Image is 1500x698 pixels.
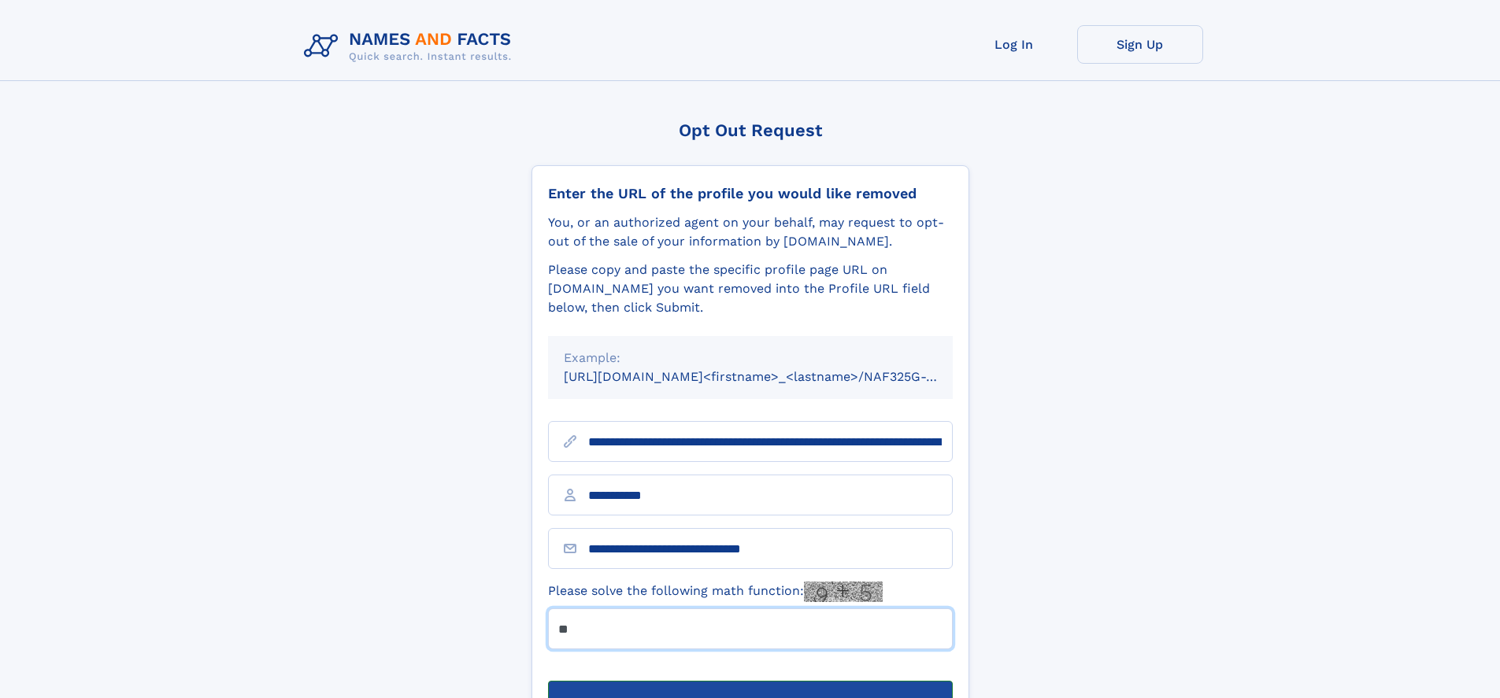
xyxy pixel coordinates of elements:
[1077,25,1203,64] a: Sign Up
[531,120,969,140] div: Opt Out Request
[548,185,953,202] div: Enter the URL of the profile you would like removed
[548,582,883,602] label: Please solve the following math function:
[298,25,524,68] img: Logo Names and Facts
[951,25,1077,64] a: Log In
[564,369,983,384] small: [URL][DOMAIN_NAME]<firstname>_<lastname>/NAF325G-xxxxxxxx
[548,213,953,251] div: You, or an authorized agent on your behalf, may request to opt-out of the sale of your informatio...
[564,349,937,367] div: Example:
[548,260,953,317] div: Please copy and paste the specific profile page URL on [DOMAIN_NAME] you want removed into the Pr...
